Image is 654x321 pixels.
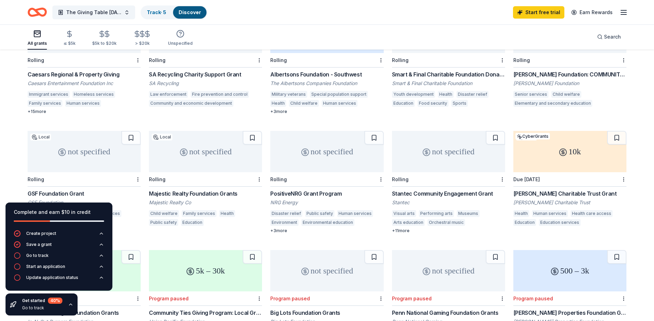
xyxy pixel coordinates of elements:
[392,57,409,63] div: Rolling
[513,91,549,98] div: Senior services
[513,219,536,226] div: Education
[270,189,383,198] div: PositiveNRG Grant Program
[270,80,383,87] div: The Albertsons Companies Foundation
[28,91,70,98] div: Immigrant services
[392,210,416,217] div: Visual arts
[270,131,383,234] a: not specifiedRollingPositiveNRG Grant ProgramNRG EnergyDisaster reliefPublic safetyHuman services...
[149,12,262,109] a: not specifiedLocalRollingSA Recycling Charity Support GrantSA RecyclingLaw enforcementFire preven...
[28,4,47,20] a: Home
[513,176,540,182] div: Due [DATE]
[392,228,505,234] div: + 11 more
[28,100,62,107] div: Family services
[513,100,592,107] div: Elementary and secondary education
[149,219,178,226] div: Public safety
[392,176,409,182] div: Rolling
[515,133,550,139] div: CyberGrants
[392,91,435,98] div: Youth development
[22,298,62,304] div: Get started
[63,27,76,50] button: ≤ $5k
[392,219,425,226] div: Arts education
[392,70,505,79] div: Smart & Final Charitable Foundation Donations
[26,253,49,258] div: Go to track
[219,210,235,217] div: Health
[513,6,564,19] a: Start free trial
[417,100,449,107] div: Food security
[191,91,249,98] div: Fire prevention and control
[28,176,44,182] div: Rolling
[270,12,383,114] a: 1k – 5kRollingAlbertsons Foundation - SouthwestThe Albertsons Companies FoundationMilitary vetera...
[168,41,193,46] div: Unspecified
[301,219,354,226] div: Environmental education
[149,176,165,182] div: Rolling
[604,33,621,41] span: Search
[152,134,172,141] div: Local
[149,80,262,87] div: SA Recycling
[392,80,505,87] div: Smart & Final Charitable Foundation
[270,131,383,172] div: not specified
[28,12,141,114] a: not specifiedRollingCaesars Regional & Property GivingCaesars Entertainment Foundation IncImmigra...
[392,131,505,234] a: not specifiedRollingStantec Community Engagement GrantStantecVisual artsPerforming artsMuseumsArt...
[392,309,505,317] div: Penn National Gaming Foundation Grants
[66,8,121,17] span: The Giving Table [DATE] Giveaway
[539,219,581,226] div: Education services
[392,131,505,172] div: not specified
[270,109,383,114] div: + 3 more
[270,199,383,206] div: NRG Energy
[149,189,262,198] div: Majestic Realty Foundation Grants
[513,57,530,63] div: Rolling
[141,6,207,19] button: Track· 5Discover
[513,189,626,198] div: [PERSON_NAME] Charitable Trust Grant
[28,131,141,172] div: not specified
[513,80,626,87] div: [PERSON_NAME] Foundation
[270,176,287,182] div: Rolling
[513,12,626,109] a: not specifiedLocalRolling[PERSON_NAME] Foundation: COMMUNITY GRANTS – [GEOGRAPHIC_DATA], [GEOGRAP...
[567,6,617,19] a: Earn Rewards
[149,296,189,301] div: Program paused
[28,109,141,114] div: + 15 more
[28,57,44,63] div: Rolling
[270,250,383,291] div: not specified
[337,210,373,217] div: Human services
[72,91,115,98] div: Homeless services
[392,12,505,109] a: not specifiedLocalRollingSmart & Final Charitable Foundation DonationsSmart & Final Charitable Fo...
[551,91,581,98] div: Child welfare
[28,189,141,198] div: GSF Foundation Grant
[392,100,415,107] div: Education
[149,100,233,107] div: Community and economic development
[52,6,135,19] button: The Giving Table [DATE] Giveaway
[457,210,480,217] div: Museums
[270,100,286,107] div: Health
[92,41,117,46] div: $5k to $20k
[149,91,188,98] div: Law enforcement
[513,131,626,172] div: 10k
[270,57,287,63] div: Rolling
[571,210,613,217] div: Health care access
[26,264,65,269] div: Start an application
[65,100,101,107] div: Human services
[322,100,358,107] div: Human services
[147,9,166,15] a: Track· 5
[427,219,465,226] div: Orchestral music
[149,57,165,63] div: Rolling
[30,134,51,141] div: Local
[133,27,151,50] button: > $20k
[14,230,104,241] button: Create project
[22,305,62,311] div: Go to track
[14,241,104,252] button: Save a grant
[289,100,319,107] div: Child welfare
[456,91,489,98] div: Disaster relief
[168,27,193,50] button: Unspecified
[270,91,307,98] div: Military veterans
[149,199,262,206] div: Majestic Realty Co
[270,70,383,79] div: Albertsons Foundation - Southwest
[513,296,553,301] div: Program paused
[28,70,141,79] div: Caesars Regional & Property Giving
[14,208,104,216] div: Complete and earn $10 in credit
[513,70,626,79] div: [PERSON_NAME] Foundation: COMMUNITY GRANTS – [GEOGRAPHIC_DATA], [GEOGRAPHIC_DATA], and [GEOGRAPHI...
[392,296,432,301] div: Program paused
[513,131,626,228] a: 10kLocalCyberGrantsDue [DATE][PERSON_NAME] Charitable Trust Grant[PERSON_NAME] Charitable TrustHe...
[419,210,454,217] div: Performing arts
[270,228,383,234] div: + 3 more
[149,250,262,291] div: 5k – 30k
[270,210,302,217] div: Disaster relief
